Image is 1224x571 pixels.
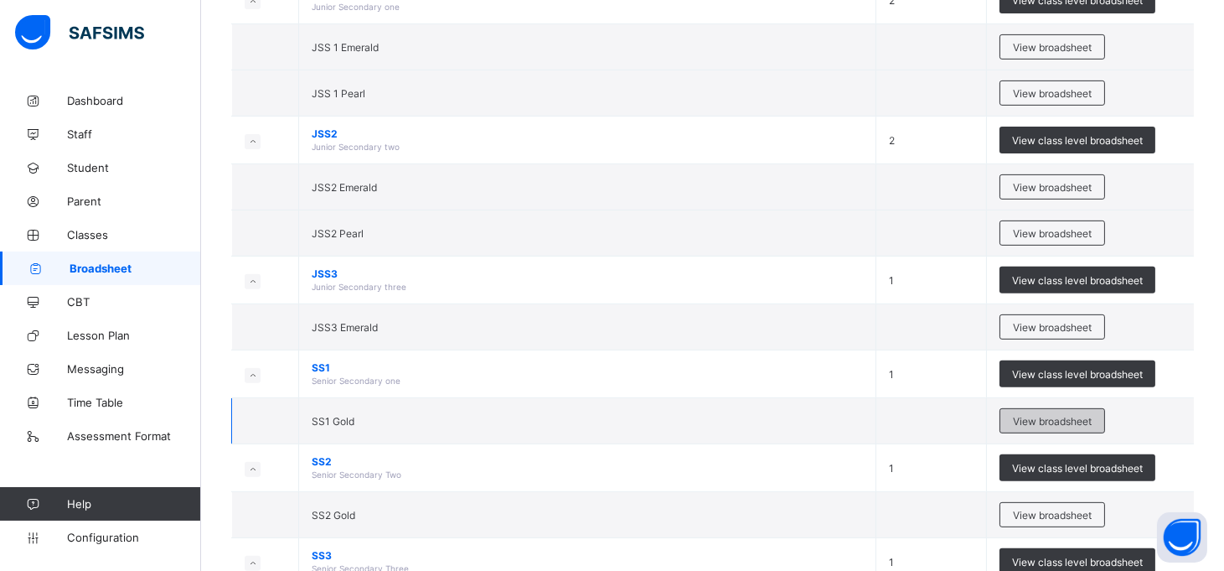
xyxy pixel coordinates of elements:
[312,181,377,194] span: JSS2 Emerald
[312,361,863,374] span: SS1
[67,429,201,443] span: Assessment Format
[1013,321,1092,334] span: View broadsheet
[312,267,863,280] span: JSS3
[67,329,201,342] span: Lesson Plan
[67,94,201,107] span: Dashboard
[1012,134,1143,147] span: View class level broadsheet
[1013,87,1092,100] span: View broadsheet
[1013,415,1092,428] span: View broadsheet
[999,221,1105,233] a: View broadsheet
[999,408,1105,421] a: View broadsheet
[67,127,201,141] span: Staff
[1013,41,1092,54] span: View broadsheet
[312,415,354,428] span: SS1 Gold
[1012,462,1143,475] span: View class level broadsheet
[999,314,1105,327] a: View broadsheet
[889,274,894,287] span: 1
[889,556,894,568] span: 1
[312,549,863,562] span: SS3
[1012,368,1143,381] span: View class level broadsheet
[67,295,201,309] span: CBT
[1013,227,1092,240] span: View broadsheet
[999,34,1105,47] a: View broadsheet
[1012,274,1143,287] span: View class level broadsheet
[999,174,1105,187] a: View broadsheet
[70,262,201,275] span: Broadsheet
[312,41,379,54] span: JSS 1 Emerald
[999,454,1155,467] a: View class level broadsheet
[312,376,400,386] span: Senior Secondary one
[999,361,1155,373] a: View class level broadsheet
[67,228,201,241] span: Classes
[999,80,1105,93] a: View broadsheet
[67,161,201,174] span: Student
[999,548,1155,561] a: View class level broadsheet
[67,531,200,544] span: Configuration
[889,368,894,381] span: 1
[312,2,400,12] span: Junior Secondary one
[15,15,144,50] img: safsims
[1013,181,1092,194] span: View broadsheet
[312,127,863,140] span: JSS2
[999,267,1155,279] a: View class level broadsheet
[312,509,355,522] span: SS2 Gold
[1012,556,1143,568] span: View class level broadsheet
[312,455,863,468] span: SS2
[999,127,1155,139] a: View class level broadsheet
[889,134,895,147] span: 2
[1157,512,1207,563] button: Open asap
[67,497,200,511] span: Help
[889,462,894,475] span: 1
[312,470,401,480] span: Senior Secondary Two
[312,227,364,240] span: JSS2 Pearl
[312,321,378,334] span: JSS3 Emerald
[67,195,201,208] span: Parent
[312,282,406,292] span: Junior Secondary three
[312,142,400,152] span: Junior Secondary two
[999,502,1105,515] a: View broadsheet
[67,396,201,409] span: Time Table
[1013,509,1092,522] span: View broadsheet
[312,87,365,100] span: JSS 1 Pearl
[67,362,201,376] span: Messaging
